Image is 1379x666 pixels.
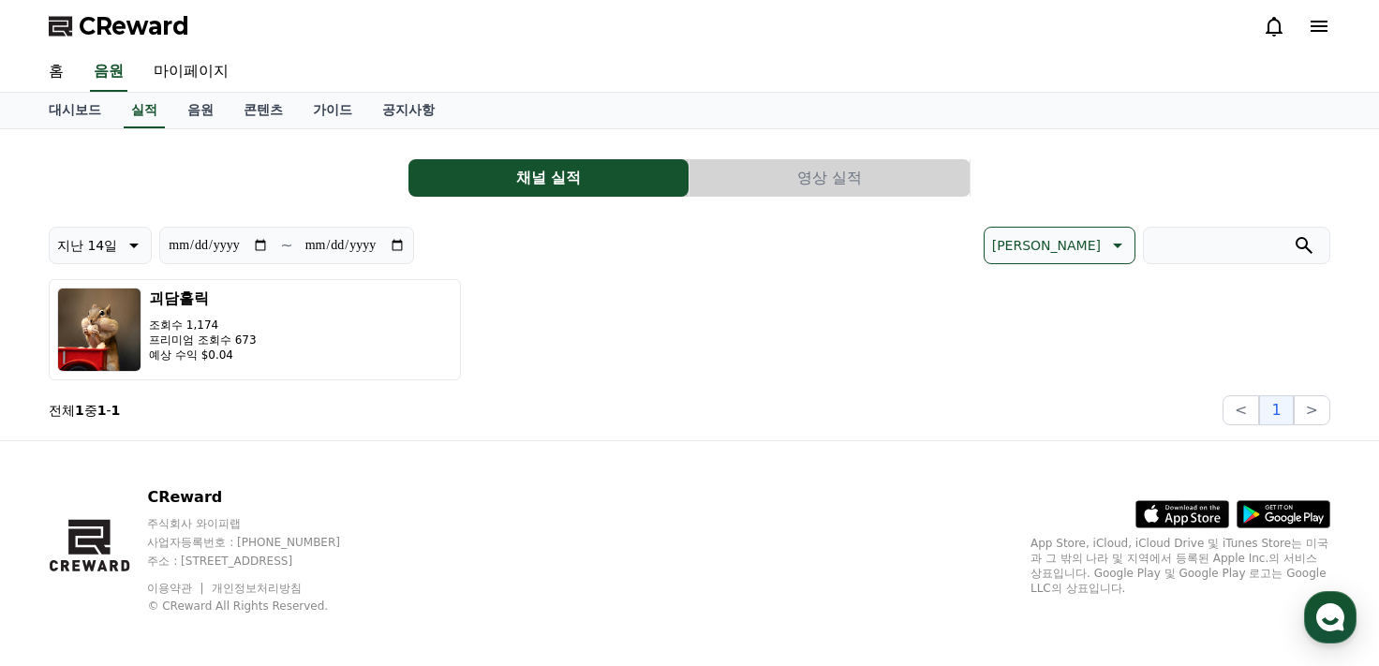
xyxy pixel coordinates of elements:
[149,288,257,310] h3: 괴담홀릭
[229,93,298,128] a: 콘텐츠
[49,401,120,420] p: 전체 중 -
[59,539,70,554] span: 홈
[57,288,141,372] img: 괴담홀릭
[49,279,461,380] button: 괴담홀릭 조회수 1,174 프리미엄 조회수 673 예상 수익 $0.04
[149,318,257,333] p: 조회수 1,174
[298,93,367,128] a: 가이드
[149,333,257,348] p: 프리미엄 조회수 673
[1259,395,1293,425] button: 1
[34,93,116,128] a: 대시보드
[97,403,107,418] strong: 1
[147,535,376,550] p: 사업자등록번호 : [PHONE_NUMBER]
[242,511,360,557] a: 설정
[49,11,189,41] a: CReward
[6,511,124,557] a: 홈
[408,159,689,197] button: 채널 실적
[34,52,79,92] a: 홈
[57,232,117,259] p: 지난 14일
[992,232,1101,259] p: [PERSON_NAME]
[212,582,302,595] a: 개인정보처리방침
[1294,395,1330,425] button: >
[984,227,1135,264] button: [PERSON_NAME]
[147,599,376,614] p: © CReward All Rights Reserved.
[79,11,189,41] span: CReward
[171,540,194,555] span: 대화
[75,403,84,418] strong: 1
[1223,395,1259,425] button: <
[280,234,292,257] p: ~
[147,486,376,509] p: CReward
[172,93,229,128] a: 음원
[147,554,376,569] p: 주소 : [STREET_ADDRESS]
[147,516,376,531] p: 주식회사 와이피랩
[139,52,244,92] a: 마이페이지
[149,348,257,363] p: 예상 수익 $0.04
[289,539,312,554] span: 설정
[689,159,970,197] button: 영상 실적
[124,93,165,128] a: 실적
[49,227,152,264] button: 지난 14일
[147,582,206,595] a: 이용약관
[367,93,450,128] a: 공지사항
[124,511,242,557] a: 대화
[111,403,121,418] strong: 1
[90,52,127,92] a: 음원
[1031,536,1330,596] p: App Store, iCloud, iCloud Drive 및 iTunes Store는 미국과 그 밖의 나라 및 지역에서 등록된 Apple Inc.의 서비스 상표입니다. Goo...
